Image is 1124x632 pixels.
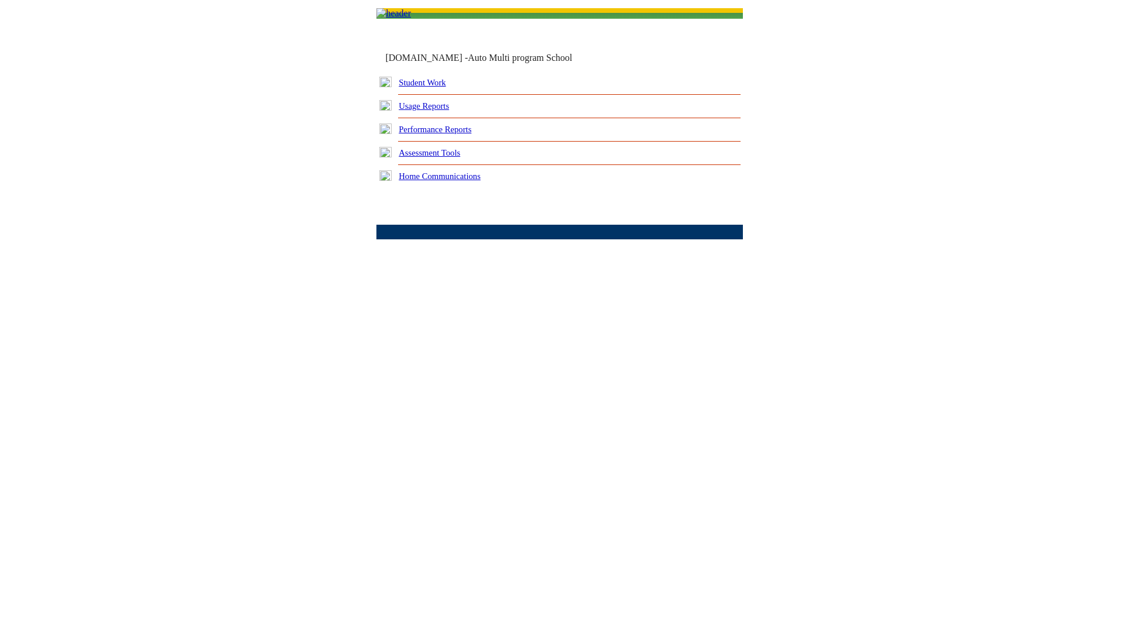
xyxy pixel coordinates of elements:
[376,8,411,19] img: header
[399,78,446,87] a: Student Work
[385,53,601,63] td: [DOMAIN_NAME] -
[468,53,572,63] nobr: Auto Multi program School
[379,123,392,134] img: plus.gif
[379,147,392,157] img: plus.gif
[399,125,471,134] a: Performance Reports
[379,100,392,111] img: plus.gif
[399,171,481,181] a: Home Communications
[399,148,460,157] a: Assessment Tools
[379,77,392,87] img: plus.gif
[379,170,392,181] img: plus.gif
[399,101,449,111] a: Usage Reports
